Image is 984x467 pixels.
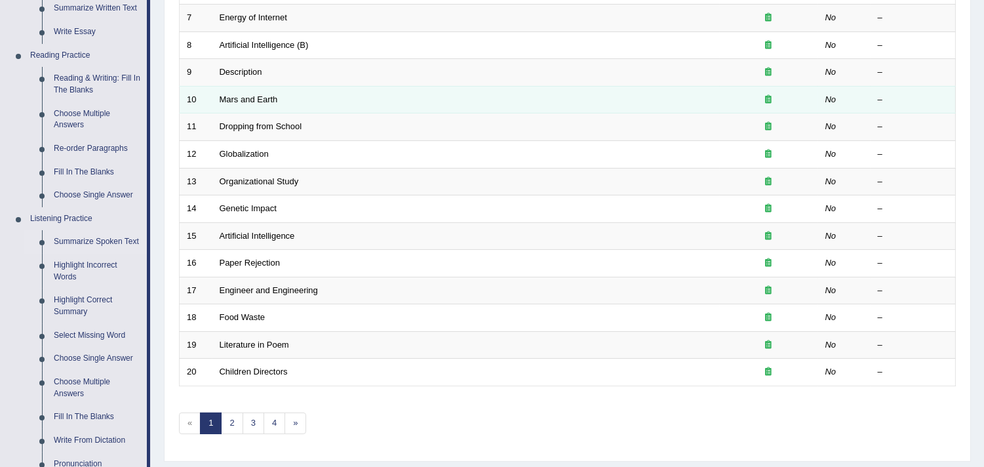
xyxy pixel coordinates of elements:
[180,277,212,304] td: 17
[180,250,212,277] td: 16
[878,203,949,215] div: –
[180,5,212,32] td: 7
[878,66,949,79] div: –
[878,366,949,378] div: –
[878,12,949,24] div: –
[727,176,811,188] div: Exam occurring question
[220,121,302,131] a: Dropping from School
[825,203,836,213] em: No
[220,203,277,213] a: Genetic Impact
[48,289,147,323] a: Highlight Correct Summary
[878,230,949,243] div: –
[727,339,811,352] div: Exam occurring question
[180,304,212,332] td: 18
[180,195,212,223] td: 14
[727,203,811,215] div: Exam occurring question
[878,94,949,106] div: –
[727,230,811,243] div: Exam occurring question
[727,121,811,133] div: Exam occurring question
[727,285,811,297] div: Exam occurring question
[180,140,212,168] td: 12
[878,148,949,161] div: –
[24,44,147,68] a: Reading Practice
[179,413,201,434] span: «
[180,86,212,113] td: 10
[727,312,811,324] div: Exam occurring question
[878,257,949,270] div: –
[180,31,212,59] td: 8
[48,102,147,137] a: Choose Multiple Answers
[200,413,222,434] a: 1
[48,137,147,161] a: Re-order Paragraphs
[825,12,836,22] em: No
[221,413,243,434] a: 2
[220,149,269,159] a: Globalization
[878,39,949,52] div: –
[727,12,811,24] div: Exam occurring question
[825,285,836,295] em: No
[220,340,289,350] a: Literature in Poem
[264,413,285,434] a: 4
[220,176,299,186] a: Organizational Study
[727,94,811,106] div: Exam occurring question
[48,67,147,102] a: Reading & Writing: Fill In The Blanks
[825,312,836,322] em: No
[48,20,147,44] a: Write Essay
[243,413,264,434] a: 3
[48,347,147,371] a: Choose Single Answer
[220,67,262,77] a: Description
[825,149,836,159] em: No
[220,40,309,50] a: Artificial Intelligence (B)
[825,367,836,376] em: No
[48,324,147,348] a: Select Missing Word
[220,231,295,241] a: Artificial Intelligence
[180,359,212,386] td: 20
[878,176,949,188] div: –
[220,285,318,295] a: Engineer and Engineering
[48,230,147,254] a: Summarize Spoken Text
[48,371,147,405] a: Choose Multiple Answers
[878,121,949,133] div: –
[727,366,811,378] div: Exam occurring question
[48,184,147,207] a: Choose Single Answer
[180,222,212,250] td: 15
[727,39,811,52] div: Exam occurring question
[220,312,266,322] a: Food Waste
[220,258,281,268] a: Paper Rejection
[180,331,212,359] td: 19
[825,40,836,50] em: No
[825,231,836,241] em: No
[220,94,278,104] a: Mars and Earth
[825,176,836,186] em: No
[180,168,212,195] td: 13
[285,413,306,434] a: »
[727,148,811,161] div: Exam occurring question
[180,59,212,87] td: 9
[878,285,949,297] div: –
[825,340,836,350] em: No
[727,66,811,79] div: Exam occurring question
[878,312,949,324] div: –
[48,429,147,453] a: Write From Dictation
[825,258,836,268] em: No
[825,94,836,104] em: No
[825,67,836,77] em: No
[825,121,836,131] em: No
[220,12,287,22] a: Energy of Internet
[24,207,147,231] a: Listening Practice
[220,367,288,376] a: Children Directors
[727,257,811,270] div: Exam occurring question
[180,113,212,141] td: 11
[48,161,147,184] a: Fill In The Blanks
[48,254,147,289] a: Highlight Incorrect Words
[48,405,147,429] a: Fill In The Blanks
[878,339,949,352] div: –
